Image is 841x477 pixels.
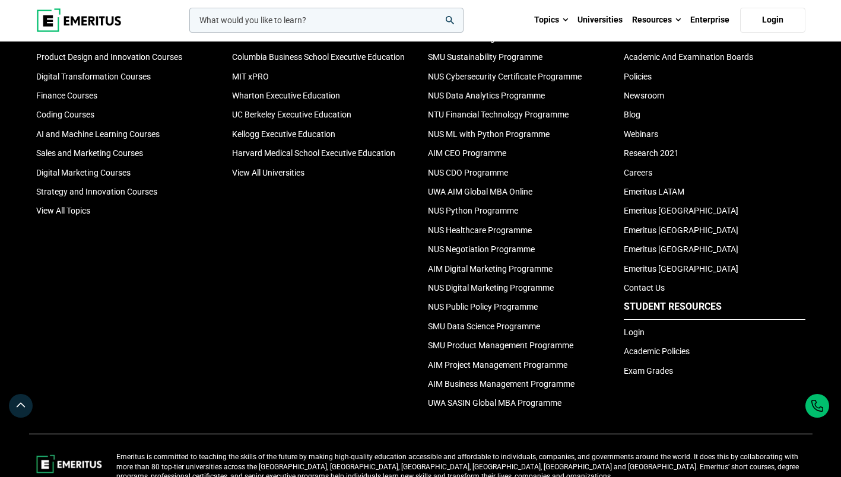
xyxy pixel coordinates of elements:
a: Finance Courses [36,91,97,100]
a: AI and Machine Learning Courses [36,129,160,139]
a: Digital Transformation Courses [36,72,151,81]
a: Emeritus [GEOGRAPHIC_DATA] [624,206,738,215]
a: Academic And Examination Boards [624,52,753,62]
a: Harvard Medical School Executive Education [232,148,395,158]
a: Coding Courses [36,110,94,119]
a: Login [740,8,805,33]
a: View All Universities [232,168,304,177]
a: Newsroom [624,91,664,100]
a: Research 2021 [624,148,679,158]
a: NTU Financial Technology Programme [428,110,569,119]
a: Wharton Executive Education [232,91,340,100]
a: AIM CEO Programme [428,148,506,158]
a: Kellogg Executive Education [232,129,335,139]
a: NUS CDO Programme [428,168,508,177]
a: View All Topics [36,206,90,215]
a: Data Science Courses [36,33,116,43]
a: SMU AI & ML Programme [428,33,521,43]
a: NUS Cybersecurity Certificate Programme [428,72,582,81]
a: Columbia Business School Executive Education [232,52,405,62]
a: NUS Data Analytics Programme [428,91,545,100]
a: Academic Policies [624,346,690,356]
a: AIM Business Management Programme [428,379,575,389]
a: Webinars [624,129,658,139]
a: Emeritus [GEOGRAPHIC_DATA] [624,244,738,254]
a: Product Design and Innovation Courses [36,52,182,62]
a: Emeritus LATAM [624,187,684,196]
a: UWA AIM Global MBA Online [428,187,532,196]
a: Strategy and Innovation Courses [36,187,157,196]
a: Policies [624,72,652,81]
a: SMU Product Management Programme [428,341,573,350]
a: AIM Project Management Programme [428,360,567,370]
a: Careers [624,168,652,177]
a: SMU Data Science Programme [428,322,540,331]
a: Emeritus [GEOGRAPHIC_DATA] [624,225,738,235]
a: UC Berkeley Executive Education [232,110,351,119]
a: MIT Sloan Executive Education [232,33,345,43]
a: Emeritus [GEOGRAPHIC_DATA] [624,264,738,274]
a: NUS Negotiation Programme [428,244,535,254]
a: NUS Public Policy Programme [428,302,538,311]
a: MIT xPRO [232,72,269,81]
a: SMU Sustainability Programme [428,52,542,62]
a: Exam Grades [624,366,673,376]
a: AIM Digital Marketing Programme [428,264,553,274]
img: footer-logo [36,452,102,476]
a: Contact Us [624,283,665,292]
a: Login [624,327,645,337]
a: Sales and Marketing Courses [36,148,143,158]
a: Digital Marketing Courses [36,168,131,177]
a: About Us [624,33,658,43]
a: UWA SASIN Global MBA Programme [428,398,561,408]
a: Blog [624,110,640,119]
input: woocommerce-product-search-field-0 [189,8,464,33]
a: NUS ML with Python Programme [428,129,550,139]
a: NUS Digital Marketing Programme [428,283,554,292]
a: NUS Python Programme [428,206,518,215]
a: NUS Healthcare Programme [428,225,532,235]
